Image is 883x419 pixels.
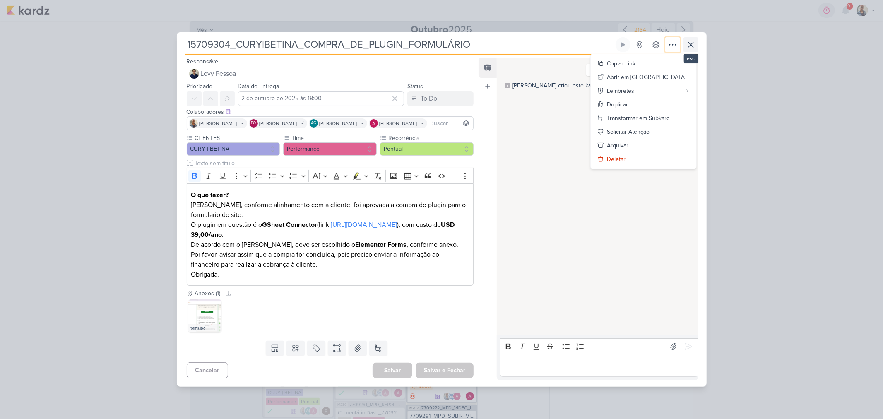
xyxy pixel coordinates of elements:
[380,120,417,127] span: [PERSON_NAME]
[607,73,686,82] div: Abrir em [GEOGRAPHIC_DATA]
[191,240,469,250] p: De acordo com o [PERSON_NAME], deve ser escolhido o , conforme anexo.
[355,241,407,249] strong: Elementor Forms
[500,354,698,377] div: Editor editing area: main
[291,134,377,142] label: Time
[283,142,377,156] button: Performance
[251,121,256,125] p: FO
[607,87,681,95] div: Lembretes
[591,139,696,152] button: Arquivar
[387,134,474,142] label: Recorrência
[620,41,626,48] div: Ligar relógio
[310,119,318,128] div: Aline Gimenez Graciano
[190,119,198,128] img: Iara Santos
[607,100,628,109] div: Duplicar
[194,134,280,142] label: CLIENTES
[380,142,474,156] button: Pontual
[187,83,213,90] label: Prioridade
[191,220,469,240] p: O plugin em questão é o (link: ), com custo de .
[187,108,474,116] div: Colaboradores
[320,120,357,127] span: [PERSON_NAME]
[607,59,636,68] div: Copiar Link
[607,128,650,136] div: Solicitar Atenção
[188,324,221,332] div: forms.jpg
[189,69,199,79] img: Levy Pessoa
[407,83,423,90] label: Status
[331,221,397,229] a: [URL][DOMAIN_NAME]
[250,119,258,128] div: Fabio Oliveira
[187,58,220,65] label: Responsável
[607,155,626,164] div: Deletar
[238,83,279,90] label: Data de Entrega
[262,221,317,229] strong: GSheet Connector
[591,84,696,98] button: Lembretes
[591,125,696,139] button: Solicitar Atenção
[607,114,670,123] div: Transformar em Subkard
[187,66,474,81] button: Levy Pessoa
[188,299,221,332] img: TYS6uApSkApU6xavYgL6pdhUt6lUu6CZZT24DMwy.jpg
[187,142,280,156] button: CURY | BETINA
[191,221,455,239] strong: USD 39,00/ano
[370,119,378,128] img: Alessandra Gomes
[187,183,474,286] div: Editor editing area: main
[201,69,236,79] span: Levy Pessoa
[684,54,698,63] div: esc
[591,57,696,70] button: Copiar Link
[191,191,229,199] strong: O que fazer?
[500,338,698,354] div: Editor toolbar
[591,111,696,125] button: Transformar em Subkard
[195,289,221,298] div: Anexos (1)
[591,152,696,166] button: Deletar
[191,250,469,279] p: Por favor, avisar assim que a compra for concluída, pois preciso enviar a informação ao financeir...
[187,168,474,184] div: Editor toolbar
[591,98,696,111] button: Duplicar
[191,190,469,220] p: [PERSON_NAME], conforme alinhamento com a cliente, foi aprovada a compra do plugin para o formulá...
[591,70,696,84] button: Abrir em [GEOGRAPHIC_DATA]
[311,121,316,125] p: AG
[200,120,237,127] span: [PERSON_NAME]
[512,81,597,90] div: [PERSON_NAME] criou este kard
[421,94,437,104] div: To Do
[187,362,228,378] button: Cancelar
[238,91,404,106] input: Select a date
[260,120,297,127] span: [PERSON_NAME]
[429,118,472,128] input: Buscar
[607,141,629,150] div: Arquivar
[407,91,474,106] button: To Do
[193,159,474,168] input: Texto sem título
[185,37,614,52] input: Kard Sem Título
